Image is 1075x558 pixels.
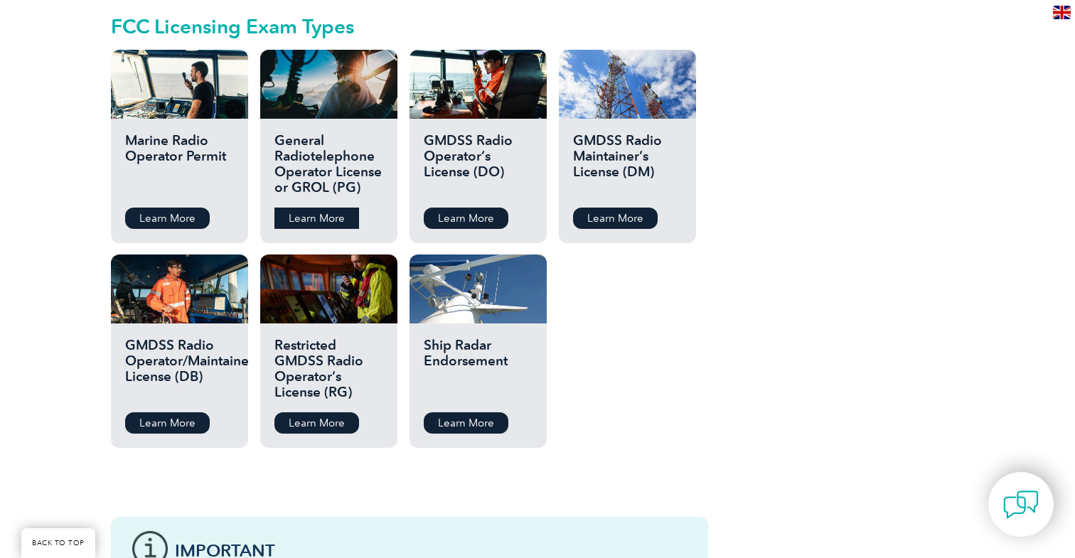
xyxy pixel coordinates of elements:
[21,528,95,558] a: BACK TO TOP
[125,208,210,229] a: Learn More
[424,208,508,229] a: Learn More
[125,412,210,434] a: Learn More
[274,412,359,434] a: Learn More
[274,133,383,197] h2: General Radiotelephone Operator License or GROL (PG)
[125,338,234,402] h2: GMDSS Radio Operator/Maintainer License (DB)
[573,208,658,229] a: Learn More
[125,133,234,197] h2: Marine Radio Operator Permit
[111,15,708,38] h2: FCC Licensing Exam Types
[274,208,359,229] a: Learn More
[424,133,533,197] h2: GMDSS Radio Operator’s License (DO)
[424,412,508,434] a: Learn More
[1003,487,1039,522] img: contact-chat.png
[424,338,533,402] h2: Ship Radar Endorsement
[274,338,383,402] h2: Restricted GMDSS Radio Operator’s License (RG)
[573,133,682,197] h2: GMDSS Radio Maintainer’s License (DM)
[1053,6,1071,19] img: en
